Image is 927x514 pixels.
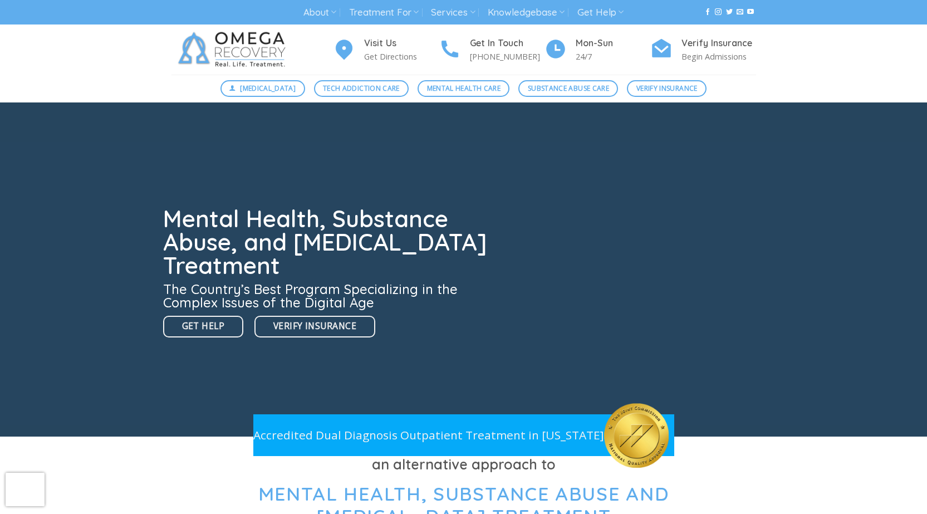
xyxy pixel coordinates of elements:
a: Get Help [163,316,244,337]
a: Verify Insurance [254,316,375,337]
h4: Verify Insurance [681,36,756,51]
span: Substance Abuse Care [528,83,609,94]
span: Get Help [182,319,225,333]
a: Treatment For [349,2,419,23]
p: 24/7 [576,50,650,63]
a: Get In Touch [PHONE_NUMBER] [439,36,545,63]
a: [MEDICAL_DATA] [220,80,305,97]
a: Follow on Twitter [726,8,733,16]
a: Follow on Instagram [715,8,722,16]
a: Send us an email [737,8,743,16]
p: Get Directions [364,50,439,63]
a: Services [431,2,475,23]
h1: Mental Health, Substance Abuse, and [MEDICAL_DATA] Treatment [163,207,494,277]
a: Substance Abuse Care [518,80,618,97]
a: Tech Addiction Care [314,80,409,97]
a: Knowledgebase [488,2,565,23]
span: [MEDICAL_DATA] [240,83,296,94]
p: [PHONE_NUMBER] [470,50,545,63]
a: Verify Insurance [627,80,707,97]
span: Mental Health Care [427,83,501,94]
span: Verify Insurance [273,319,356,333]
span: Tech Addiction Care [323,83,400,94]
a: Visit Us Get Directions [333,36,439,63]
h3: The Country’s Best Program Specializing in the Complex Issues of the Digital Age [163,282,494,309]
p: Accredited Dual Diagnosis Outpatient Treatment in [US_STATE] [253,426,604,444]
a: Get Help [577,2,624,23]
a: Follow on Facebook [704,8,711,16]
h4: Get In Touch [470,36,545,51]
a: About [303,2,336,23]
h4: Mon-Sun [576,36,650,51]
img: Omega Recovery [171,25,297,75]
a: Follow on YouTube [747,8,754,16]
h3: an alternative approach to [171,453,756,476]
span: Verify Insurance [636,83,698,94]
a: Verify Insurance Begin Admissions [650,36,756,63]
h4: Visit Us [364,36,439,51]
a: Mental Health Care [418,80,509,97]
p: Begin Admissions [681,50,756,63]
